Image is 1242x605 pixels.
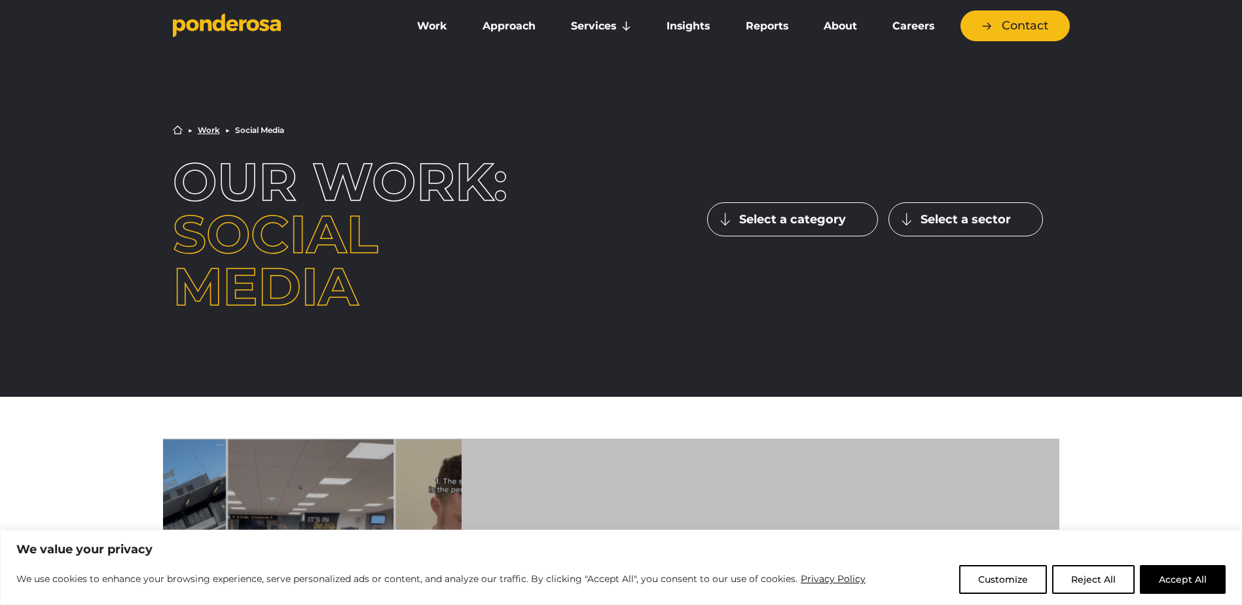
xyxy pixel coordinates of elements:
span: Social Media [173,202,378,318]
a: About [809,12,872,40]
li: Social Media [235,126,284,134]
a: Home [173,125,183,135]
li: ▶︎ [225,126,230,134]
p: We use cookies to enhance your browsing experience, serve personalized ads or content, and analyz... [16,571,866,587]
button: Reject All [1052,565,1135,594]
a: Approach [467,12,551,40]
button: Select a sector [888,202,1043,236]
a: Contact [960,10,1070,41]
a: Reports [731,12,803,40]
button: Accept All [1140,565,1226,594]
button: Select a category [707,202,878,236]
h1: Our work: [173,156,535,313]
a: Go to homepage [173,13,382,39]
a: Services [556,12,646,40]
a: Work [198,126,220,134]
a: Insights [651,12,725,40]
a: Work [402,12,462,40]
a: Careers [877,12,949,40]
p: We value your privacy [16,541,1226,557]
a: Privacy Policy [800,571,866,587]
li: ▶︎ [188,126,192,134]
button: Customize [959,565,1047,594]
